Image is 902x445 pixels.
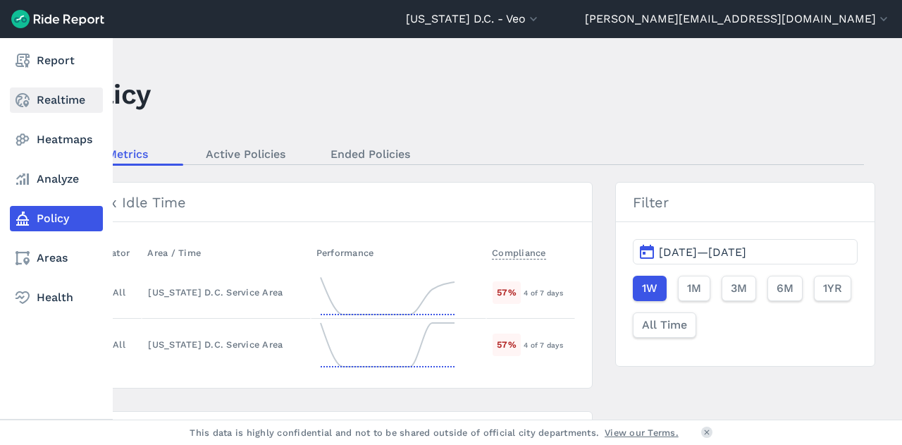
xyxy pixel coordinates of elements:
a: Ended Policies [308,143,433,164]
a: View our Terms. [605,426,679,439]
img: Ride Report [11,10,104,28]
a: Metrics [72,143,183,164]
span: 6M [777,280,793,297]
span: [DATE]—[DATE] [659,245,746,259]
span: 1M [687,280,701,297]
span: Compliance [492,243,546,260]
a: Policy [10,206,103,231]
a: Analyze [10,166,103,192]
th: Operator [89,239,142,267]
a: Realtime [10,87,103,113]
span: All Time [642,317,687,334]
div: 4 of 7 days [524,339,574,351]
a: Areas [10,245,103,271]
button: [DATE]—[DATE] [633,239,858,264]
button: 3M [722,276,756,301]
th: Performance [311,239,486,267]
button: [PERSON_NAME][EMAIL_ADDRESS][DOMAIN_NAME] [585,11,891,28]
a: Report [10,48,103,73]
span: 1YR [823,280,842,297]
button: [US_STATE] D.C. - Veo [406,11,540,28]
div: 4 of 7 days [524,286,574,299]
h3: Filter [616,183,875,222]
div: 57 % [493,334,521,355]
th: Area / Time [142,239,310,267]
a: Heatmaps [10,127,103,152]
div: [US_STATE] D.C. Service Area [148,338,304,351]
button: All Time [633,312,696,338]
span: 3M [731,280,747,297]
span: 1W [642,280,657,297]
h3: Max Idle Time [73,183,592,222]
button: 1YR [814,276,851,301]
div: 57 % [493,281,521,303]
a: Health [10,285,103,310]
button: 1M [678,276,710,301]
button: 1W [633,276,667,301]
button: 6M [767,276,803,301]
a: Active Policies [183,143,308,164]
div: [US_STATE] D.C. Service Area [148,286,304,299]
